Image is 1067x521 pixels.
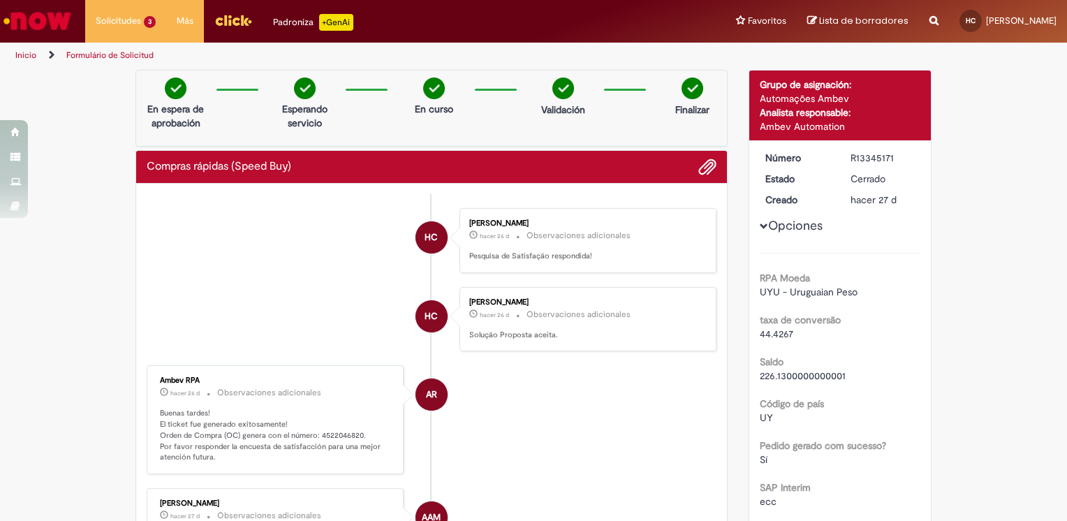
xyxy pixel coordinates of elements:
span: AR [426,378,437,411]
span: HC [425,221,438,254]
div: [PERSON_NAME] [469,298,702,307]
div: Automações Ambev [760,91,921,105]
div: [PERSON_NAME] [469,219,702,228]
span: HC [425,300,438,333]
span: hacer 26 d [480,311,509,319]
div: Hector Macchi Cawen [415,221,448,254]
a: Inicio [15,50,36,61]
span: UY [760,411,773,424]
div: Ambev Automation [760,119,921,133]
img: check-circle-green.png [423,78,445,99]
img: check-circle-green.png [165,78,186,99]
p: En espera de aprobación [142,102,209,130]
dt: Número [755,151,841,165]
span: 3 [144,16,156,28]
small: Observaciones adicionales [527,309,631,321]
span: hacer 26 d [170,389,200,397]
b: Pedido gerado com sucesso? [760,439,886,452]
span: hacer 27 d [170,512,200,520]
p: +GenAi [319,14,353,31]
span: [PERSON_NAME] [986,15,1057,27]
a: Formulário de Solicitud [66,50,154,61]
img: ServiceNow [1,7,73,35]
p: Finalizar [675,103,709,117]
span: hacer 27 d [851,193,897,206]
img: check-circle-green.png [294,78,316,99]
p: Validación [541,103,585,117]
ul: Rutas de acceso a la página [10,43,701,68]
button: Agregar archivos adjuntos [698,158,716,176]
div: Ambev RPA [415,379,448,411]
span: Más [177,14,193,28]
time: 01/08/2025 14:39:48 [170,512,200,520]
span: Lista de borradores [819,14,908,27]
img: click_logo_yellow_360x200.png [214,10,252,31]
dt: Creado [755,193,841,207]
img: check-circle-green.png [552,78,574,99]
time: 01/08/2025 16:41:45 [480,232,509,240]
h2: Compras rápidas (Speed Buy) Historial de tickets [147,161,291,173]
div: Hector Macchi Cawen [415,300,448,332]
span: 44.4267 [760,328,793,340]
span: HC [966,16,976,25]
p: Pesquisa de Satisfação respondida! [469,251,702,262]
p: En curso [415,102,453,116]
div: Analista responsable: [760,105,921,119]
dt: Estado [755,172,841,186]
time: 01/08/2025 16:31:06 [170,389,200,397]
b: Código de país [760,397,824,410]
div: R13345171 [851,151,915,165]
span: UYU - Uruguaian Peso [760,286,858,298]
b: RPA Moeda [760,272,810,284]
time: 01/08/2025 16:41:31 [480,311,509,319]
div: Cerrado [851,172,915,186]
a: Lista de borradores [807,15,908,28]
span: ecc [760,495,777,508]
img: check-circle-green.png [682,78,703,99]
p: Solução Proposta aceita. [469,330,702,341]
span: hacer 26 d [480,232,509,240]
small: Observaciones adicionales [217,387,321,399]
span: Sí [760,453,767,466]
span: Favoritos [748,14,786,28]
p: Esperando servicio [271,102,339,130]
div: [PERSON_NAME] [160,499,392,508]
b: SAP Interim [760,481,811,494]
b: Saldo [760,355,783,368]
div: Grupo de asignación: [760,78,921,91]
div: Ambev RPA [160,376,392,385]
span: 226.1300000000001 [760,369,846,382]
div: Padroniza [273,14,353,31]
p: Buenas tardes! El ticket fue generado exitosamente! Orden de Compra (OC) genera con el número: 45... [160,408,392,463]
span: Solicitudes [96,14,141,28]
small: Observaciones adicionales [527,230,631,242]
div: 01/08/2025 11:33:19 [851,193,915,207]
b: taxa de conversão [760,314,841,326]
